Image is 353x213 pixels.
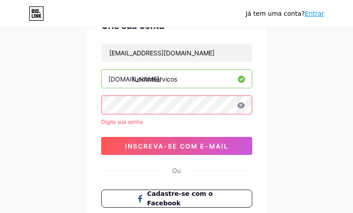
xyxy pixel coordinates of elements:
button: inscreva-se com e-mail [101,137,252,155]
input: nome de usuário [102,70,252,88]
font: Digite sua senha [101,118,143,125]
font: inscreva-se com e-mail [125,142,228,150]
font: Cadastre-se com o Facebook [147,190,213,207]
font: [DOMAIN_NAME]/ [108,75,161,83]
font: Já tem uma conta? [246,10,305,17]
a: Entrar [305,10,324,17]
button: Cadastre-se com o Facebook [101,190,252,208]
input: E-mail [102,44,252,62]
font: Ou [172,167,181,174]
